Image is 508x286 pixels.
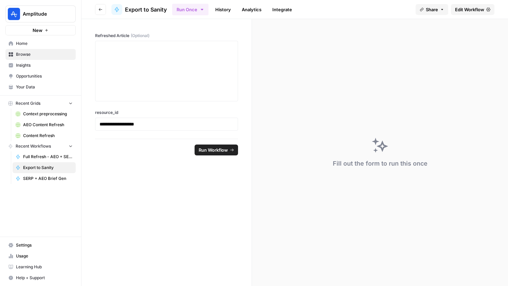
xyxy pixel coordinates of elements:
a: Full Refresh - AEO + SERP Briefs [13,151,76,162]
span: SERP + AEO Brief Gen [23,175,73,182]
button: Recent Grids [5,98,76,108]
a: Home [5,38,76,49]
span: Recent Workflows [16,143,51,149]
a: Export to Sanity [111,4,167,15]
a: Integrate [268,4,296,15]
span: Insights [16,62,73,68]
span: Learning Hub [16,264,73,270]
span: Home [16,40,73,47]
span: Help + Support [16,275,73,281]
a: SERP + AEO Brief Gen [13,173,76,184]
span: Export to Sanity [125,5,167,14]
span: Run Workflow [199,147,228,153]
button: New [5,25,76,35]
a: Usage [5,251,76,262]
span: Opportunities [16,73,73,79]
span: Edit Workflow [455,6,484,13]
a: Settings [5,240,76,251]
button: Run Workflow [195,145,238,155]
span: Share [426,6,438,13]
img: Amplitude Logo [8,8,20,20]
span: Your Data [16,84,73,90]
label: resource_id [95,110,238,116]
button: Share [416,4,448,15]
span: Context preprocessing [23,111,73,117]
a: Content Refresh [13,130,76,141]
span: Usage [16,253,73,259]
a: Edit Workflow [451,4,494,15]
span: Full Refresh - AEO + SERP Briefs [23,154,73,160]
a: Opportunities [5,71,76,82]
label: Refreshed Article [95,33,238,39]
a: Analytics [238,4,266,15]
button: Run Once [172,4,208,15]
span: Recent Grids [16,100,40,106]
a: Insights [5,60,76,71]
a: History [211,4,235,15]
button: Workspace: Amplitude [5,5,76,22]
a: Context preprocessing [13,108,76,119]
span: Browse [16,51,73,57]
span: Export to Sanity [23,165,73,171]
span: AEO Content Refresh [23,122,73,128]
span: Content Refresh [23,133,73,139]
button: Recent Workflows [5,141,76,151]
a: Your Data [5,82,76,92]
a: Export to Sanity [13,162,76,173]
button: Help + Support [5,272,76,283]
a: Browse [5,49,76,60]
span: New [33,27,42,34]
div: Fill out the form to run this once [333,159,428,168]
span: Amplitude [23,11,64,17]
a: Learning Hub [5,262,76,272]
a: AEO Content Refresh [13,119,76,130]
span: (Optional) [131,33,149,39]
span: Settings [16,242,73,248]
